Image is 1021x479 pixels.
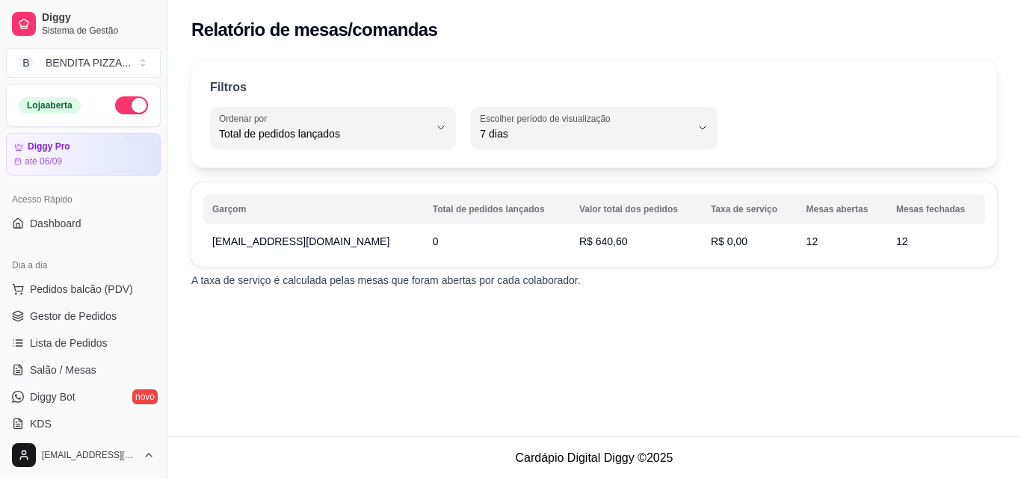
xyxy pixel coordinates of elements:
button: Alterar Status [115,96,148,114]
a: DiggySistema de Gestão [6,6,161,42]
a: Lista de Pedidos [6,331,161,355]
span: 12 [896,235,908,247]
span: Total de pedidos lançados [219,126,429,141]
span: Diggy [42,11,155,25]
span: [EMAIL_ADDRESS][DOMAIN_NAME] [42,449,137,461]
a: Diggy Botnovo [6,385,161,409]
a: Gestor de Pedidos [6,304,161,328]
span: [EMAIL_ADDRESS][DOMAIN_NAME] [212,234,389,249]
span: Salão / Mesas [30,362,96,377]
article: Diggy Pro [28,141,70,152]
footer: Cardápio Digital Diggy © 2025 [167,436,1021,479]
span: B [19,55,34,70]
span: KDS [30,416,52,431]
span: Lista de Pedidos [30,336,108,350]
div: BENDITA PIZZA ... [46,55,131,70]
span: Gestor de Pedidos [30,309,117,324]
span: Diggy Bot [30,389,75,404]
span: 7 dias [480,126,690,141]
button: Ordenar porTotal de pedidos lançados [210,107,456,149]
article: até 06/09 [25,155,62,167]
label: Escolher período de visualização [480,112,615,125]
th: Mesas abertas [798,194,887,224]
th: Mesas fechadas [887,194,985,224]
button: Select a team [6,48,161,78]
th: Taxa de serviço [702,194,798,224]
div: Loja aberta [19,97,81,114]
div: Dia a dia [6,253,161,277]
button: Pedidos balcão (PDV) [6,277,161,301]
p: A taxa de serviço é calculada pelas mesas que foram abertas por cada colaborador. [191,273,997,288]
span: 12 [806,235,818,247]
label: Ordenar por [219,112,272,125]
p: Filtros [210,78,247,96]
a: Diggy Proaté 06/09 [6,133,161,176]
span: R$ 640,60 [579,235,628,247]
span: 0 [433,235,439,247]
button: [EMAIL_ADDRESS][DOMAIN_NAME] [6,437,161,473]
a: Dashboard [6,211,161,235]
th: Garçom [203,194,424,224]
span: Dashboard [30,216,81,231]
th: Total de pedidos lançados [424,194,570,224]
div: Acesso Rápido [6,188,161,211]
span: Pedidos balcão (PDV) [30,282,133,297]
th: Valor total dos pedidos [570,194,702,224]
span: Sistema de Gestão [42,25,155,37]
h2: Relatório de mesas/comandas [191,18,437,42]
button: Escolher período de visualização7 dias [471,107,717,149]
a: KDS [6,412,161,436]
a: Salão / Mesas [6,358,161,382]
span: R$ 0,00 [711,235,747,247]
